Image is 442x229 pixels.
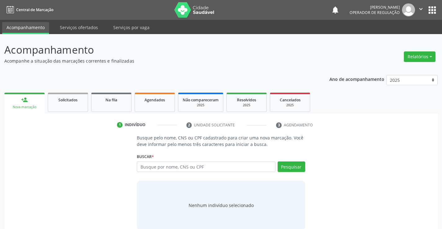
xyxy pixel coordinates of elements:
[417,6,424,12] i: 
[4,5,53,15] a: Central de Marcação
[105,97,117,103] span: Na fila
[404,51,435,62] button: Relatórios
[56,22,102,33] a: Serviços ofertados
[183,103,219,108] div: 2025
[280,97,301,103] span: Cancelados
[350,5,400,10] div: [PERSON_NAME]
[2,22,49,34] a: Acompanhamento
[4,58,308,64] p: Acompanhe a situação das marcações correntes e finalizadas
[117,122,123,128] div: 1
[329,75,384,83] p: Ano de acompanhamento
[231,103,262,108] div: 2025
[16,7,53,12] span: Central de Marcação
[415,3,427,16] button: 
[145,97,165,103] span: Agendados
[350,10,400,15] span: Operador de regulação
[275,103,306,108] div: 2025
[4,42,308,58] p: Acompanhamento
[137,152,154,161] label: Buscar
[237,97,256,103] span: Resolvidos
[9,105,40,109] div: Nova marcação
[278,161,305,172] button: Pesquisar
[183,97,219,103] span: Não compareceram
[137,134,305,148] p: Busque pelo nome, CNS ou CPF cadastrado para criar uma nova marcação. Você deve informar pelo men...
[125,122,145,128] div: Indivíduo
[402,3,415,16] img: img
[427,5,438,15] button: apps
[109,22,154,33] a: Serviços por vaga
[189,202,254,209] div: Nenhum indivíduo selecionado
[331,6,340,14] button: notifications
[58,97,78,103] span: Solicitados
[137,161,275,172] input: Busque por nome, CNS ou CPF
[21,96,28,103] div: person_add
